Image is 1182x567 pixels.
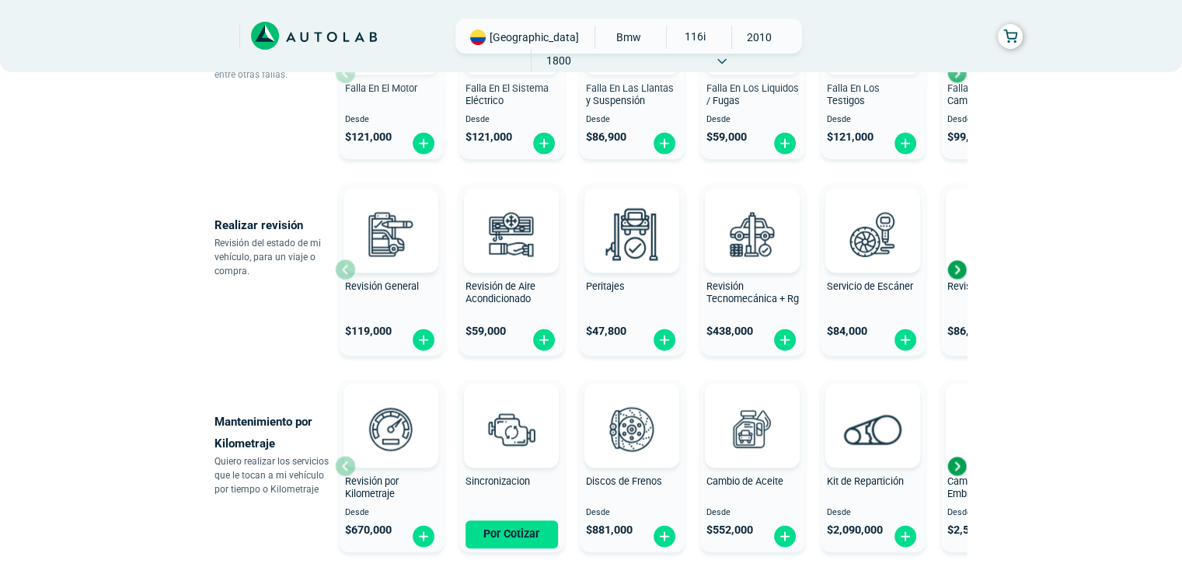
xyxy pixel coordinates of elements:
img: fi_plus-circle2.svg [772,328,797,352]
span: Revisión General [345,280,419,292]
span: $ 59,000 [706,130,747,144]
img: fi_plus-circle2.svg [772,524,797,548]
span: $ 84,000 [827,325,867,338]
img: AD0BCuuxAAAAAElFTkSuQmCC [608,387,655,433]
button: Sincronizacion Por Cotizar [459,380,564,552]
span: Desde [947,115,1040,125]
button: Discos de Frenos Desde $881,000 [580,380,685,552]
span: $ 552,000 [706,524,753,537]
span: $ 119,000 [345,325,392,338]
span: 2010 [732,26,787,49]
span: $ 881,000 [586,524,633,537]
img: AD0BCuuxAAAAAElFTkSuQmCC [608,192,655,238]
span: Cambio de Aceite [706,475,783,487]
span: Desde [586,508,678,518]
img: AD0BCuuxAAAAAElFTkSuQmCC [368,387,414,433]
span: Falla En El Motor [345,82,417,94]
img: fi_plus-circle2.svg [532,328,556,352]
span: Falla En La Caja de Cambio [947,82,1030,107]
img: AD0BCuuxAAAAAElFTkSuQmCC [488,387,535,433]
span: Revisión de Aire Acondicionado [465,280,535,305]
button: Cambio de Kit de Embrague Desde $2,500,000 [941,380,1046,552]
button: Por Cotizar [465,520,558,548]
span: Desde [465,115,558,125]
span: $ 121,000 [345,130,392,144]
img: fi_plus-circle2.svg [411,524,436,548]
img: AD0BCuuxAAAAAElFTkSuQmCC [729,192,776,238]
span: $ 59,000 [465,325,506,338]
img: revision_general-v3.svg [357,200,425,268]
img: AD0BCuuxAAAAAElFTkSuQmCC [488,192,535,238]
span: $ 121,000 [827,130,873,144]
img: Flag of COLOMBIA [470,30,486,45]
span: Revisión Tecnomecánica + Rg [706,280,799,305]
span: BMW [601,26,657,49]
span: $ 2,090,000 [827,524,883,537]
span: Desde [586,115,678,125]
span: $ 99,000 [947,130,988,144]
button: Cambio de Aceite Desde $552,000 [700,380,805,552]
button: Peritajes $47,800 [580,183,685,356]
span: [GEOGRAPHIC_DATA] [490,30,579,45]
span: Kit de Repartición [827,475,904,487]
img: AD0BCuuxAAAAAElFTkSuQmCC [849,387,896,433]
span: $ 86,900 [586,130,626,144]
span: Discos de Frenos [586,475,662,487]
img: AD0BCuuxAAAAAElFTkSuQmCC [849,192,896,238]
span: Desde [947,508,1040,518]
span: Revisión de Batería [947,280,1031,292]
span: Falla En Los Testigos [827,82,880,107]
img: sincronizacion-v3.svg [477,395,546,463]
span: $ 47,800 [586,325,626,338]
img: peritaje-v3.svg [598,200,666,268]
img: revision_tecno_mecanica-v3.svg [718,200,786,268]
img: AD0BCuuxAAAAAElFTkSuQmCC [368,192,414,238]
img: fi_plus-circle2.svg [411,328,436,352]
span: Desde [827,508,919,518]
span: Falla En Los Liquidos / Fugas [706,82,799,107]
img: fi_plus-circle2.svg [893,524,918,548]
img: revision_por_kilometraje-v3.svg [357,395,425,463]
img: aire_acondicionado-v3.svg [477,200,546,268]
span: $ 438,000 [706,325,753,338]
img: fi_plus-circle2.svg [652,328,677,352]
img: fi_plus-circle2.svg [652,131,677,155]
img: fi_plus-circle2.svg [893,328,918,352]
span: Falla En Las Llantas y Suspensión [586,82,674,107]
button: Revisión por Kilometraje Desde $670,000 [339,380,444,552]
button: Kit de Repartición Desde $2,090,000 [821,380,926,552]
span: Desde [345,115,438,125]
span: $ 670,000 [345,524,392,537]
p: Mantenimiento por Kilometraje [214,411,335,454]
div: Next slide [945,61,968,85]
button: Revisión de Aire Acondicionado $59,000 [459,183,564,356]
span: 1800 [532,49,587,72]
span: Desde [706,508,799,518]
span: Servicio de Escáner [827,280,913,292]
span: Desde [827,115,919,125]
img: escaner-v3.svg [839,200,907,268]
span: $ 86,900 [947,325,988,338]
button: Revisión Tecnomecánica + Rg $438,000 [700,183,805,356]
p: Revisión del estado de mi vehículo, para un viaje o compra. [214,236,335,278]
img: AD0BCuuxAAAAAElFTkSuQmCC [729,387,776,433]
img: frenos2-v3.svg [598,395,666,463]
img: correa_de_reparticion-v3.svg [844,414,902,444]
img: fi_plus-circle2.svg [893,131,918,155]
p: Quiero realizar los servicios que le tocan a mi vehículo por tiempo o Kilometraje [214,454,335,496]
img: fi_plus-circle2.svg [411,131,436,155]
div: Next slide [945,258,968,281]
span: Desde [345,508,438,518]
span: Sincronizacion [465,475,530,487]
img: kit_de_embrague-v3.svg [959,395,1027,463]
span: 116I [667,26,722,47]
img: fi_plus-circle2.svg [772,131,797,155]
img: cambio_de_aceite-v3.svg [718,395,786,463]
div: Next slide [945,454,968,478]
span: Cambio de Kit de Embrague [947,475,1021,500]
span: $ 121,000 [465,130,512,144]
img: cambio_bateria-v3.svg [959,200,1027,268]
span: Peritajes [586,280,625,292]
span: $ 2,500,000 [947,524,1003,537]
span: Revisión por Kilometraje [345,475,399,500]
